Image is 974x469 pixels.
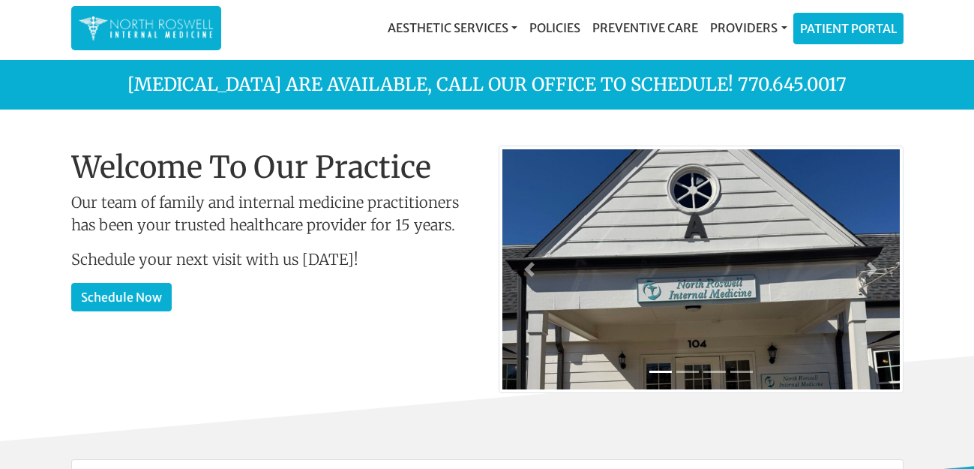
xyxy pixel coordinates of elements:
a: Aesthetic Services [382,13,523,43]
a: Policies [523,13,586,43]
a: Providers [704,13,793,43]
a: Preventive Care [586,13,704,43]
img: North Roswell Internal Medicine [79,14,214,43]
p: Schedule your next visit with us [DATE]! [71,248,476,271]
a: Patient Portal [794,14,903,44]
a: Schedule Now [71,283,172,311]
p: Our team of family and internal medicine practitioners has been your trusted healthcare provider ... [71,191,476,236]
h1: Welcome To Our Practice [71,149,476,185]
p: [MEDICAL_DATA] are available, call our office to schedule! 770.645.0017 [60,71,915,98]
